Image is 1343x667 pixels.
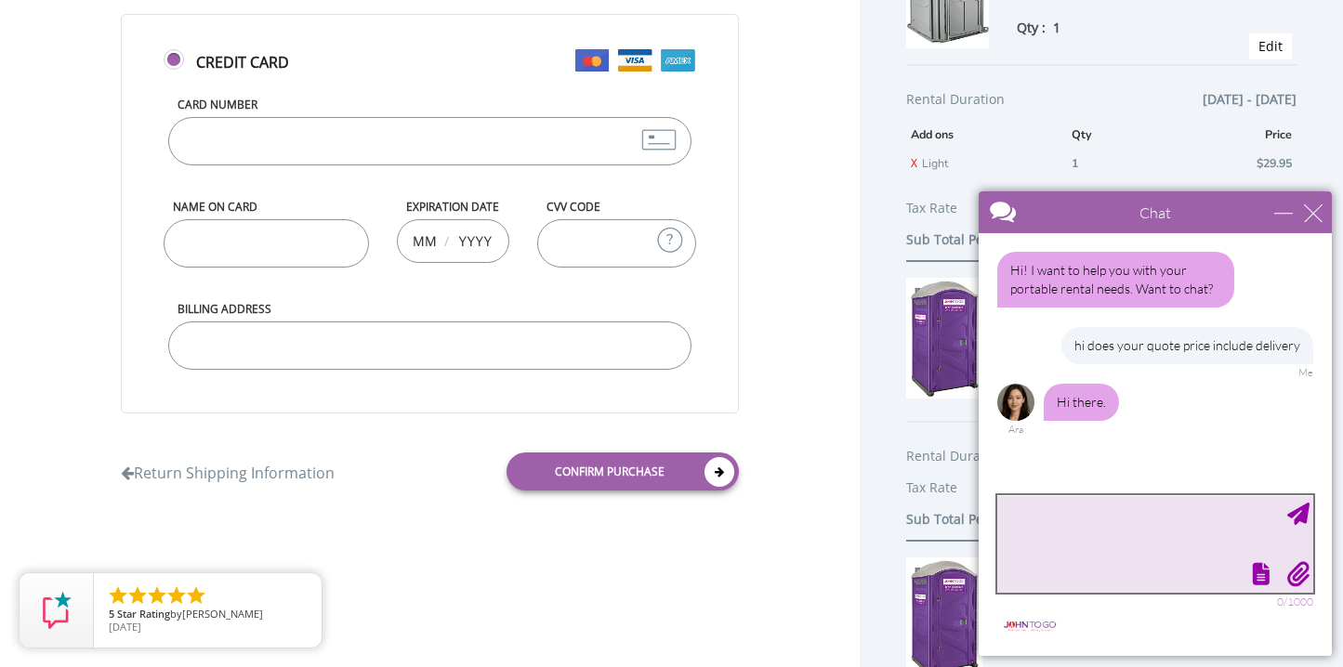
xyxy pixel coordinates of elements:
div: Rental Duration [906,88,1297,120]
img: Review Rating [38,592,75,629]
li:  [165,584,188,607]
th: Qty [1067,120,1159,149]
td: 1 [1067,149,1159,177]
li:  [185,584,207,607]
div: Tax Rate [906,477,1297,508]
td: $29.95 [1159,149,1297,177]
div: Rental Duration [906,445,1297,477]
span: 5 [109,607,114,621]
a: Confirm purchase [507,452,739,490]
label: Expiration Date [397,199,509,215]
th: Add ons [906,120,1067,149]
li:  [107,584,129,607]
div: Tax Rate [906,197,1297,229]
span: Star Rating [117,607,170,621]
label: Credit Card [164,52,696,92]
label: CVV Code [537,199,696,215]
input: MM [413,222,436,259]
span: [PERSON_NAME] [182,607,263,621]
label: Card Number [168,97,691,112]
span: / [441,232,451,251]
span: by [109,608,307,621]
input: YYYY [456,222,494,259]
th: Price [1159,120,1297,149]
li:  [146,584,168,607]
label: Name on Card [164,199,369,215]
div: Qty : [1017,18,1271,37]
b: Sub Total Per Month [906,510,1034,528]
b: Sub Total Per Month [906,230,1034,248]
a: Edit [1258,37,1283,55]
td: Light [906,149,1067,177]
label: Billing Address [168,301,691,317]
li:  [126,584,149,607]
a: Return Shipping Information [121,453,335,484]
span: [DATE] - [DATE] [1203,88,1297,111]
a: X [911,155,917,171]
iframe: Live Chat Box [968,180,1343,667]
span: [DATE] [109,620,141,634]
span: 1 [1053,19,1060,36]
